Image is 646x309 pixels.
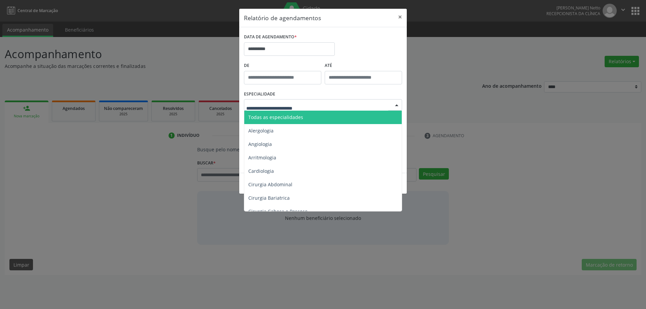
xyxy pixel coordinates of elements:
[244,13,321,22] h5: Relatório de agendamentos
[248,127,274,134] span: Alergologia
[248,168,274,174] span: Cardiologia
[244,61,321,71] label: De
[393,9,407,25] button: Close
[248,181,292,188] span: Cirurgia Abdominal
[244,89,275,100] label: ESPECIALIDADE
[244,32,297,42] label: DATA DE AGENDAMENTO
[248,208,308,215] span: Cirurgia Cabeça e Pescoço
[248,195,290,201] span: Cirurgia Bariatrica
[248,154,276,161] span: Arritmologia
[248,141,272,147] span: Angiologia
[248,114,303,120] span: Todas as especialidades
[325,61,402,71] label: ATÉ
